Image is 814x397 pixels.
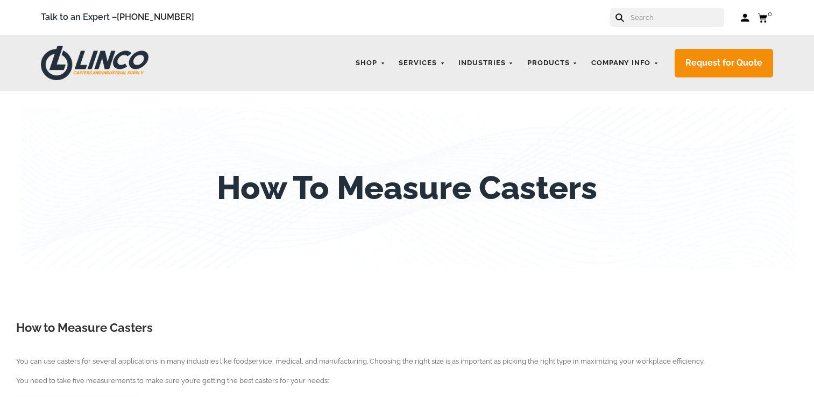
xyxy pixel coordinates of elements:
[393,53,450,74] a: Services
[586,53,664,74] a: Company Info
[453,53,519,74] a: Industries
[16,377,329,385] span: You need to take five measurements to make sure you’re getting the best casters for your needs:
[16,356,798,368] p: You can use casters for several applications in many industries like foodservice, medical, and ma...
[629,8,724,27] input: Search
[675,49,773,77] a: Request for Quote
[41,10,194,25] span: Talk to an Expert –
[117,12,194,22] a: [PHONE_NUMBER]
[41,46,148,80] img: LINCO CASTERS & INDUSTRIAL SUPPLY
[16,320,798,337] h1: How to Measure Casters
[522,53,583,74] a: Products
[768,10,772,18] span: 0
[217,169,597,207] h1: How To Measure Casters
[740,12,749,23] a: Log in
[350,53,391,74] a: Shop
[758,11,773,24] a: 0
